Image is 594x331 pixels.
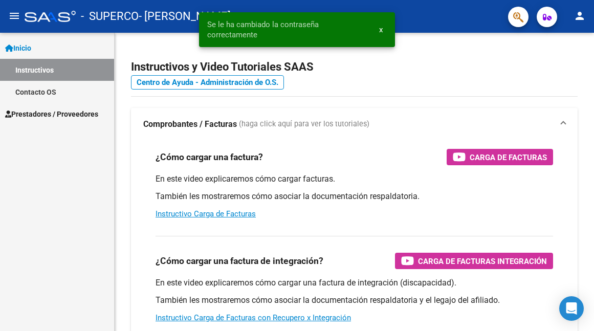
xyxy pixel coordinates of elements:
[156,254,323,268] h3: ¿Cómo cargar una factura de integración?
[131,57,578,77] h2: Instructivos y Video Tutoriales SAAS
[5,108,98,120] span: Prestadores / Proveedores
[395,253,553,269] button: Carga de Facturas Integración
[156,173,553,185] p: En este video explicaremos cómo cargar facturas.
[447,149,553,165] button: Carga de Facturas
[156,209,256,218] a: Instructivo Carga de Facturas
[156,295,553,306] p: También les mostraremos cómo asociar la documentación respaldatoria y el legajo del afiliado.
[574,10,586,22] mat-icon: person
[207,19,367,40] span: Se le ha cambiado la contraseña correctamente
[131,108,578,141] mat-expansion-panel-header: Comprobantes / Facturas (haga click aquí para ver los tutoriales)
[131,75,284,90] a: Centro de Ayuda - Administración de O.S.
[5,42,31,54] span: Inicio
[156,313,351,322] a: Instructivo Carga de Facturas con Recupero x Integración
[239,119,369,130] span: (haga click aquí para ver los tutoriales)
[156,191,553,202] p: También les mostraremos cómo asociar la documentación respaldatoria.
[156,277,553,289] p: En este video explicaremos cómo cargar una factura de integración (discapacidad).
[371,20,391,39] button: x
[143,119,237,130] strong: Comprobantes / Facturas
[139,5,231,28] span: - [PERSON_NAME]
[156,150,263,164] h3: ¿Cómo cargar una factura?
[8,10,20,22] mat-icon: menu
[559,296,584,321] div: Open Intercom Messenger
[81,5,139,28] span: - SUPERCO
[379,25,383,34] span: x
[418,255,547,268] span: Carga de Facturas Integración
[470,151,547,164] span: Carga de Facturas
